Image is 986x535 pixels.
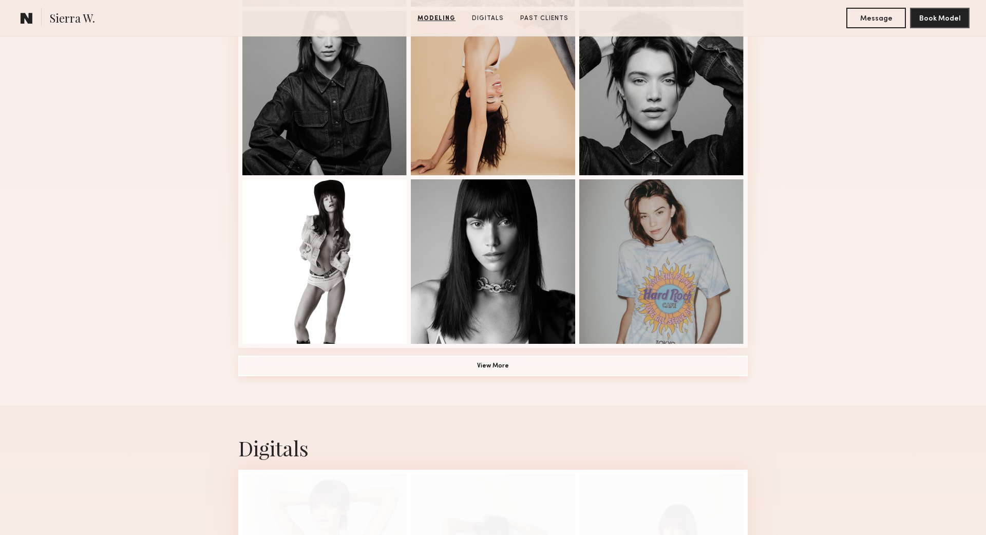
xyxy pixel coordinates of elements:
a: Past Clients [516,14,573,23]
a: Digitals [468,14,508,23]
button: Message [846,8,906,28]
span: Sierra W. [50,10,95,28]
a: Modeling [413,14,460,23]
button: View More [238,356,748,376]
a: Book Model [910,13,970,22]
button: Book Model [910,8,970,28]
div: Digitals [238,434,748,462]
